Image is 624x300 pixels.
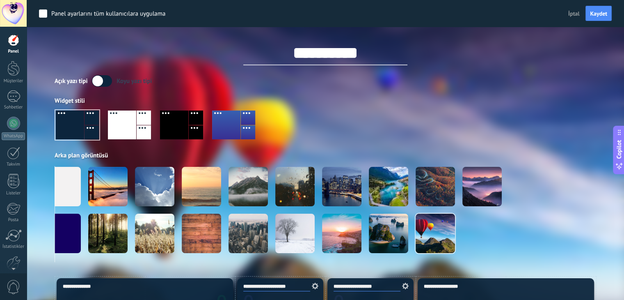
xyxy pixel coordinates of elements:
[2,191,25,196] div: Listeler
[2,162,25,167] div: Takvim
[615,140,623,159] span: Copilot
[2,105,25,110] div: Sohbetler
[117,77,152,85] div: Koyu yazı tipi
[568,10,580,17] span: İptal
[55,77,87,85] div: Açık yazı tipi
[2,244,25,249] div: İstatistikler
[585,6,612,21] button: Kaydet
[2,217,25,223] div: Posta
[55,152,596,159] div: Arka plan görüntüsü
[51,10,165,18] div: Panel ayarlarını tüm kullanıcılara uygulama
[565,7,583,20] button: İptal
[2,49,25,54] div: Panel
[2,78,25,84] div: Müşteriler
[2,132,25,140] div: WhatsApp
[55,97,596,105] div: Widget stili
[590,11,607,16] span: Kaydet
